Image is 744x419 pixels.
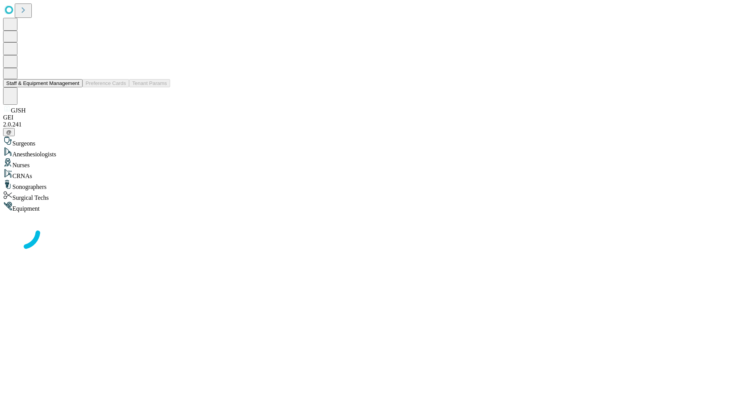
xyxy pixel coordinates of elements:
[11,107,26,114] span: GJSH
[3,147,741,158] div: Anesthesiologists
[3,79,83,87] button: Staff & Equipment Management
[3,114,741,121] div: GEI
[3,190,741,201] div: Surgical Techs
[3,169,741,180] div: CRNAs
[129,79,170,87] button: Tenant Params
[6,129,12,135] span: @
[83,79,129,87] button: Preference Cards
[3,121,741,128] div: 2.0.241
[3,201,741,212] div: Equipment
[3,128,15,136] button: @
[3,180,741,190] div: Sonographers
[3,136,741,147] div: Surgeons
[3,158,741,169] div: Nurses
